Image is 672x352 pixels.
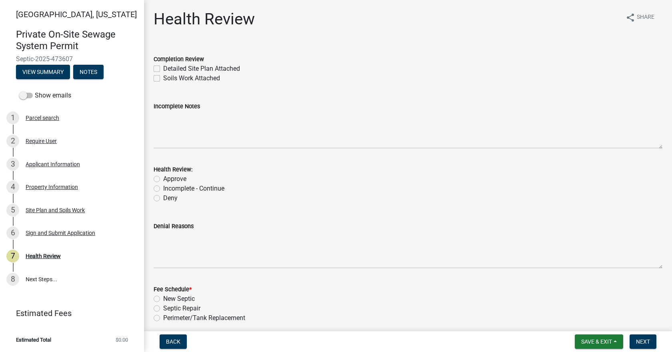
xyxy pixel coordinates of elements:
[575,334,623,349] button: Save & Exit
[637,13,654,22] span: Share
[116,337,128,342] span: $0.00
[6,135,19,147] div: 2
[154,104,200,109] label: Incomplete Notes
[6,250,19,263] div: 7
[154,287,192,292] label: Fee Schedule
[163,294,195,304] label: New Septic
[73,69,104,76] wm-modal-confirm: Notes
[163,193,178,203] label: Deny
[619,10,661,25] button: shareShare
[581,338,612,345] span: Save & Exit
[26,161,80,167] div: Applicant Information
[19,91,71,100] label: Show emails
[163,174,186,184] label: Approve
[73,65,104,79] button: Notes
[6,111,19,124] div: 1
[16,29,138,52] h4: Private On-Site Sewage System Permit
[16,337,51,342] span: Estimated Total
[636,338,650,345] span: Next
[16,69,70,76] wm-modal-confirm: Summary
[6,305,131,321] a: Estimated Fees
[6,158,19,171] div: 3
[16,10,137,19] span: [GEOGRAPHIC_DATA], [US_STATE]
[154,57,204,62] label: Completion Review
[163,74,220,83] label: Soils Work Attached
[630,334,656,349] button: Next
[163,304,200,313] label: Septic Repair
[154,224,194,229] label: Denial Reasons
[163,64,240,74] label: Detailed Site Plan Attached
[16,65,70,79] button: View Summary
[163,313,245,323] label: Perimeter/Tank Replacement
[6,227,19,239] div: 6
[6,181,19,193] div: 4
[166,338,180,345] span: Back
[154,10,255,29] h1: Health Review
[26,138,57,144] div: Require User
[160,334,187,349] button: Back
[26,253,61,259] div: Health Review
[26,115,59,121] div: Parcel search
[26,207,85,213] div: Site Plan and Soils Work
[6,273,19,286] div: 8
[154,167,192,173] label: Health Review:
[26,184,78,190] div: Property Information
[163,184,224,193] label: Incomplete - Continue
[6,204,19,217] div: 5
[626,13,635,22] i: share
[16,55,128,63] span: Septic-2025-473607
[26,230,95,236] div: Sign and Submit Application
